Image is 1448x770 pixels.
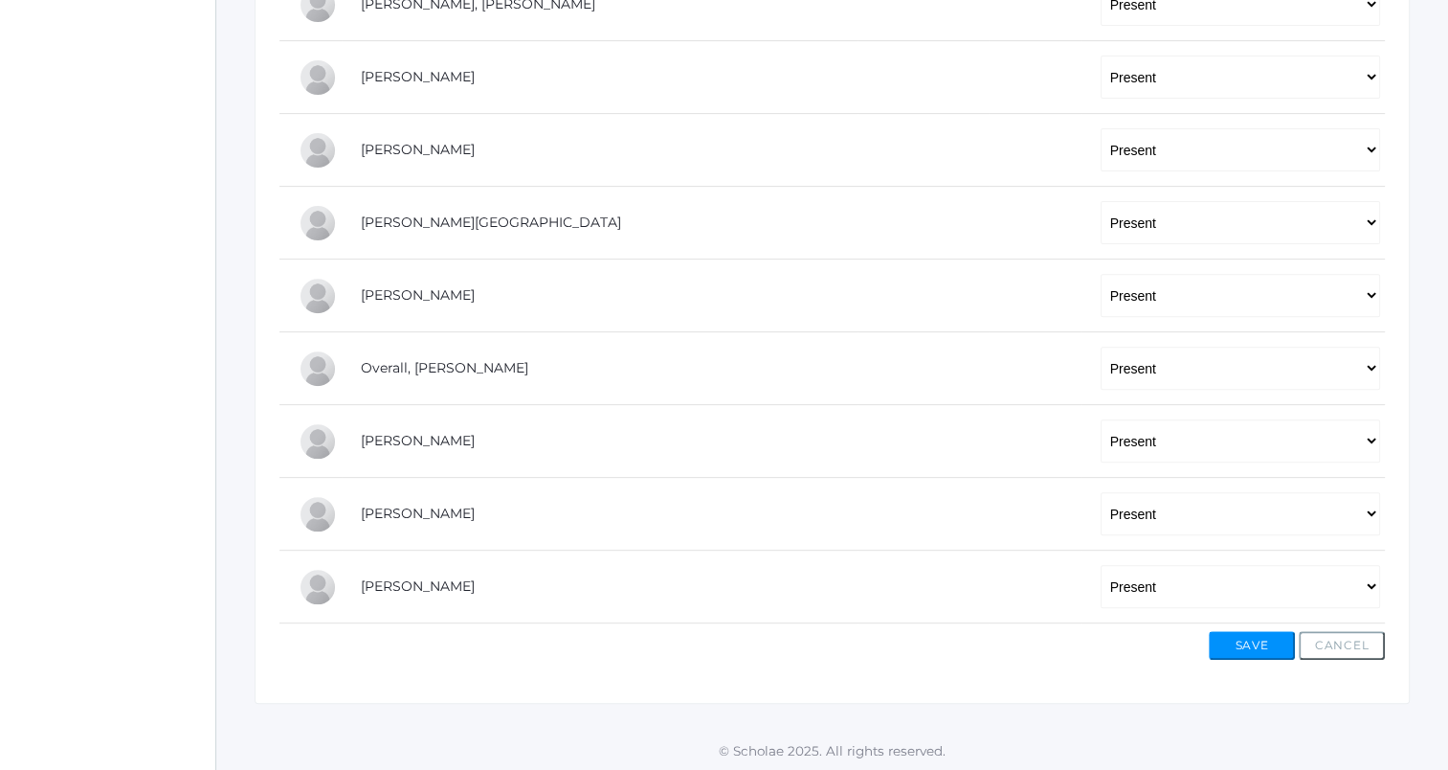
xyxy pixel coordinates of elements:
div: Olivia Puha [299,422,337,461]
button: Save [1209,631,1295,660]
div: Marissa Myers [299,277,337,315]
a: [PERSON_NAME] [361,432,475,449]
div: Emme Renz [299,495,337,533]
div: Leah Vichinsky [299,568,337,606]
a: [PERSON_NAME] [361,68,475,85]
a: [PERSON_NAME] [361,141,475,158]
a: [PERSON_NAME] [361,505,475,522]
div: Austin Hill [299,204,337,242]
div: LaRae Erner [299,58,337,97]
button: Cancel [1299,631,1385,660]
a: [PERSON_NAME][GEOGRAPHIC_DATA] [361,214,621,231]
div: Rachel Hayton [299,131,337,170]
p: © Scholae 2025. All rights reserved. [216,741,1448,760]
a: [PERSON_NAME] [361,286,475,304]
div: Chris Overall [299,350,337,388]
a: Overall, [PERSON_NAME] [361,359,528,376]
a: [PERSON_NAME] [361,577,475,595]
